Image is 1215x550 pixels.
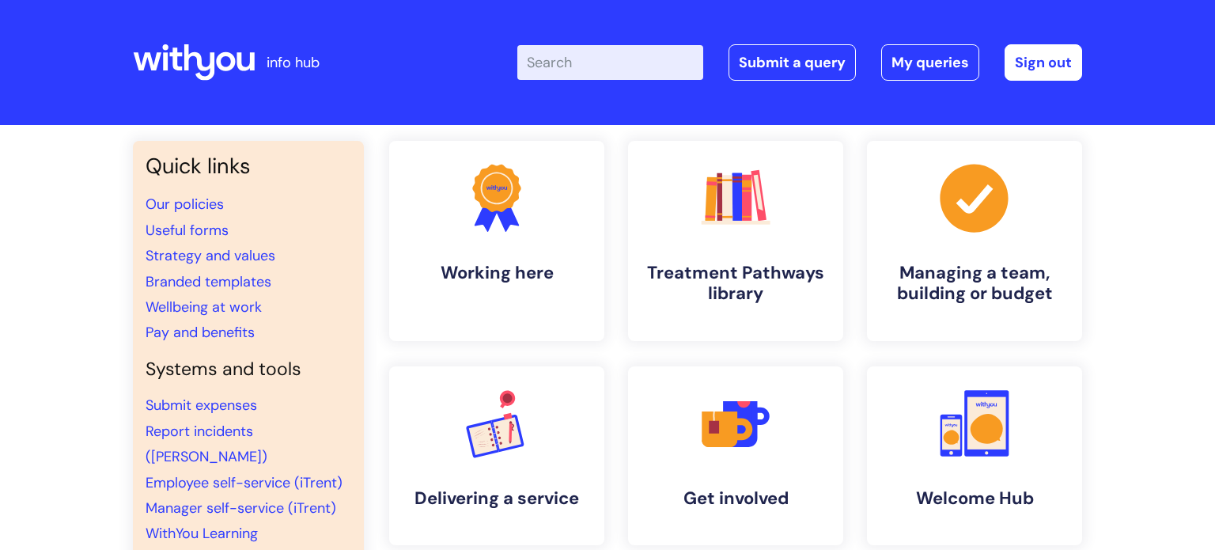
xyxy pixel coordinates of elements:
a: Delivering a service [389,366,604,545]
a: Working here [389,141,604,341]
a: Strategy and values [146,246,275,265]
a: Submit expenses [146,396,257,415]
a: Managing a team, building or budget [867,141,1082,341]
a: Welcome Hub [867,366,1082,545]
a: Submit a query [729,44,856,81]
h4: Treatment Pathways library [641,263,831,305]
a: Branded templates [146,272,271,291]
a: WithYou Learning [146,524,258,543]
h4: Working here [402,263,592,283]
a: Sign out [1005,44,1082,81]
a: My queries [881,44,979,81]
h4: Get involved [641,488,831,509]
a: Report incidents ([PERSON_NAME]) [146,422,267,466]
h4: Systems and tools [146,358,351,381]
h4: Delivering a service [402,488,592,509]
a: Wellbeing at work [146,298,262,317]
h3: Quick links [146,154,351,179]
a: Get involved [628,366,843,545]
div: | - [517,44,1082,81]
a: Employee self-service (iTrent) [146,473,343,492]
h4: Welcome Hub [880,488,1069,509]
p: info hub [267,50,320,75]
a: Our policies [146,195,224,214]
h4: Managing a team, building or budget [880,263,1069,305]
input: Search [517,45,703,80]
a: Useful forms [146,221,229,240]
a: Treatment Pathways library [628,141,843,341]
a: Manager self-service (iTrent) [146,499,336,518]
a: Pay and benefits [146,323,255,342]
